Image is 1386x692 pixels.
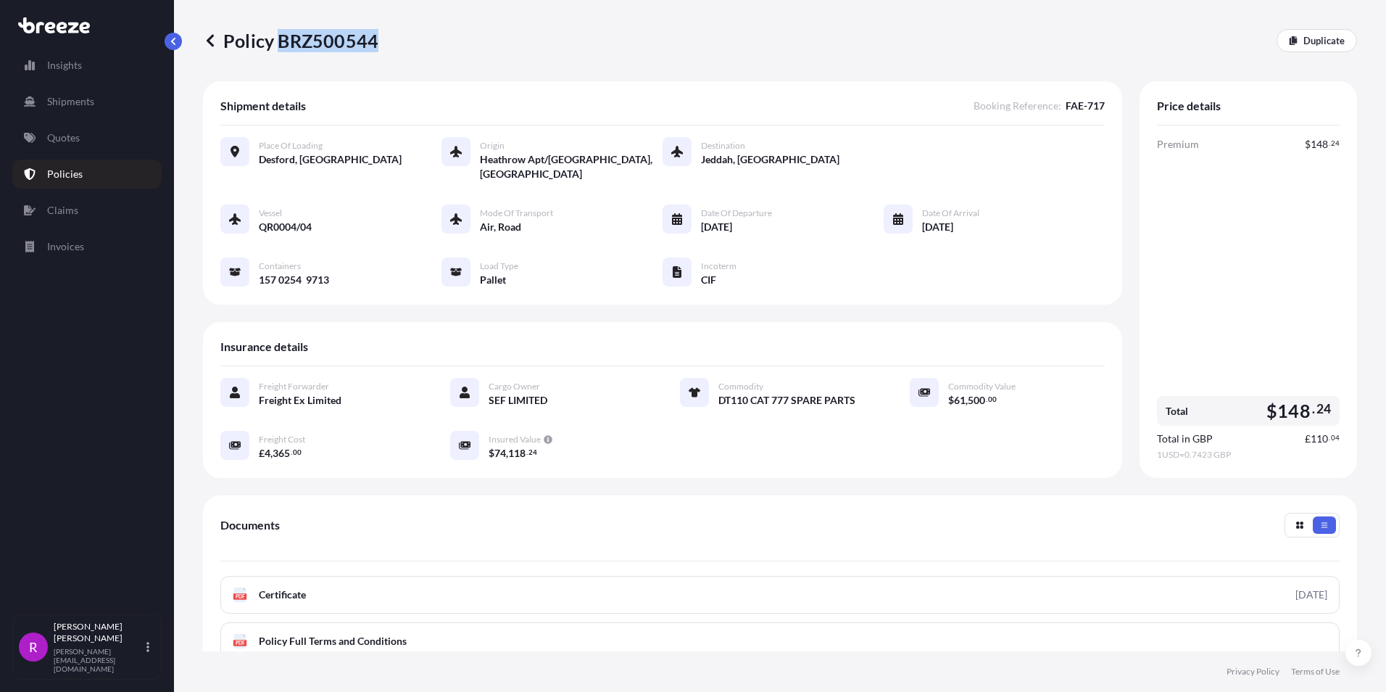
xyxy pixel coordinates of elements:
a: Duplicate [1277,29,1357,52]
span: FAE-717 [1066,99,1105,113]
span: 00 [293,450,302,455]
span: Certificate [259,588,306,602]
p: Policy BRZ500544 [203,29,378,52]
p: Policies [47,167,83,181]
span: Air, Road [480,220,521,234]
span: 61 [954,395,966,405]
span: . [1329,141,1330,146]
span: Vessel [259,207,282,219]
span: Total [1166,404,1188,419]
span: Documents [220,518,280,532]
a: PDFCertificate[DATE] [220,576,1340,614]
span: $ [1305,139,1311,149]
p: [PERSON_NAME] [PERSON_NAME] [54,621,144,644]
a: Shipments [12,87,162,116]
span: Insured Value [489,434,541,445]
span: Incoterm [701,260,736,272]
a: Insights [12,51,162,80]
span: 00 [988,397,997,402]
span: 157 0254 9713 [259,273,329,287]
span: Premium [1157,137,1199,152]
span: [DATE] [701,220,732,234]
span: Commodity [718,381,763,392]
span: , [966,395,968,405]
span: Freight Forwarder [259,381,329,392]
span: Date of Departure [701,207,772,219]
span: £ [259,448,265,458]
span: 24 [528,450,537,455]
span: Policy Full Terms and Conditions [259,634,407,648]
span: 500 [968,395,985,405]
p: Invoices [47,239,84,254]
span: . [1329,435,1330,440]
span: Jeddah, [GEOGRAPHIC_DATA] [701,152,839,167]
span: Booking Reference : [974,99,1061,113]
p: Quotes [47,131,80,145]
span: , [270,448,273,458]
span: Heathrow Apt/[GEOGRAPHIC_DATA], [GEOGRAPHIC_DATA] [480,152,663,181]
span: 110 [1311,434,1328,444]
span: QR0004/04 [259,220,312,234]
span: R [29,640,38,654]
span: £ [1305,434,1311,444]
span: 24 [1331,141,1340,146]
a: Policies [12,160,162,189]
span: , [506,448,508,458]
a: PDFPolicy Full Terms and Conditions [220,622,1340,660]
span: $ [1266,402,1277,420]
text: PDF [236,640,245,646]
span: Freight Cost [259,434,305,445]
span: Commodity Value [948,381,1016,392]
p: Claims [47,203,78,218]
span: 04 [1331,435,1340,440]
a: Privacy Policy [1227,666,1279,677]
a: Terms of Use [1291,666,1340,677]
span: Desford, [GEOGRAPHIC_DATA] [259,152,402,167]
a: Quotes [12,123,162,152]
p: Shipments [47,94,94,109]
span: Insurance details [220,339,308,354]
span: Date of Arrival [922,207,979,219]
span: 24 [1316,405,1331,413]
span: Load Type [480,260,518,272]
span: Shipment details [220,99,306,113]
span: [DATE] [922,220,953,234]
span: . [1312,405,1315,413]
span: Origin [480,140,505,152]
span: DT110 CAT 777 SPARE PARTS [718,393,855,408]
span: 365 [273,448,290,458]
span: Freight Ex Limited [259,393,341,408]
span: Total in GBP [1157,432,1213,446]
span: . [291,450,292,455]
span: $ [948,395,954,405]
span: 1 USD = 0.7423 GBP [1157,449,1340,461]
span: . [986,397,987,402]
a: Invoices [12,232,162,261]
span: Destination [701,140,745,152]
a: Claims [12,196,162,225]
span: 148 [1311,139,1328,149]
span: 4 [265,448,270,458]
span: $ [489,448,494,458]
div: [DATE] [1295,588,1327,602]
span: Mode of Transport [480,207,553,219]
span: Containers [259,260,301,272]
span: 148 [1277,402,1311,420]
span: Pallet [480,273,506,287]
text: PDF [236,594,245,599]
p: [PERSON_NAME][EMAIL_ADDRESS][DOMAIN_NAME] [54,647,144,673]
span: SEF LIMITED [489,393,547,408]
span: Place of Loading [259,140,323,152]
p: Insights [47,58,82,73]
span: . [526,450,528,455]
span: 74 [494,448,506,458]
p: Duplicate [1303,33,1345,48]
span: Cargo Owner [489,381,540,392]
span: Price details [1157,99,1221,113]
span: CIF [701,273,716,287]
span: 118 [508,448,526,458]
